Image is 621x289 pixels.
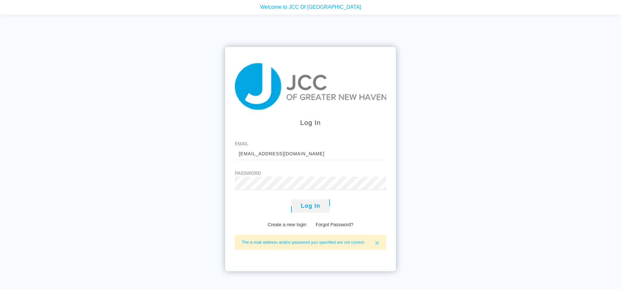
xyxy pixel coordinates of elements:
button: Close [368,235,386,251]
input: johnny@email.com [235,147,386,160]
span: × [375,239,379,247]
label: Password [235,170,386,177]
div: Log In [235,117,386,128]
a: Create a new login [267,222,306,227]
div: The e-mail address and/or password you specified are not correct. [235,235,386,250]
label: Email [235,140,386,147]
button: Log In [291,199,330,213]
p: Welcome to JCC Of [GEOGRAPHIC_DATA] [5,1,616,9]
img: taiji-logo.png [235,63,386,110]
a: Forgot Password? [316,222,354,227]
